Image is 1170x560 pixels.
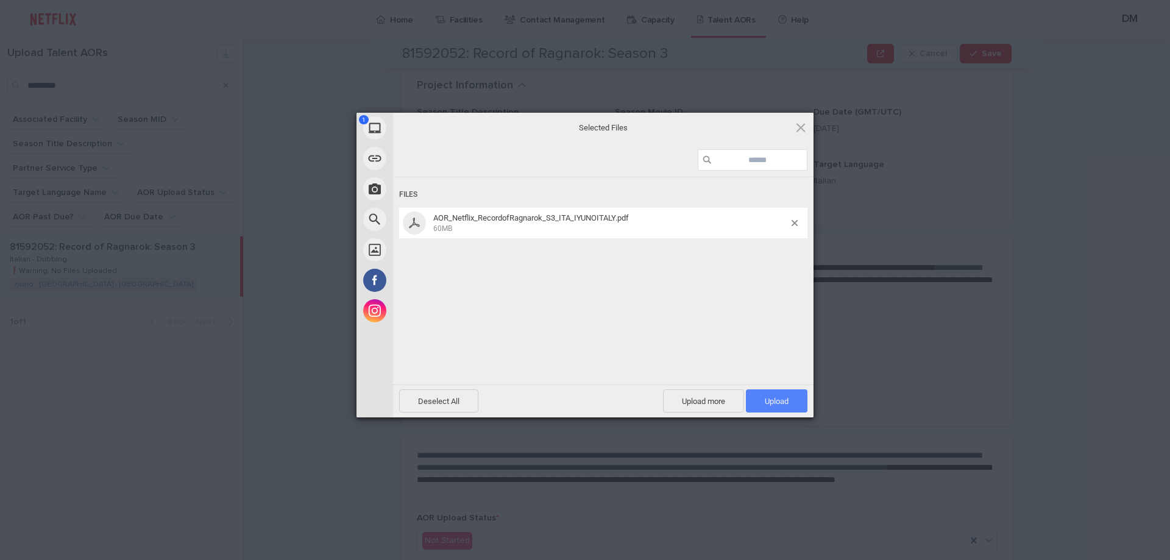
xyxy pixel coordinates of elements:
span: Upload more [663,389,744,413]
span: Deselect All [399,389,478,413]
span: Upload [746,389,807,413]
div: Instagram [356,296,503,326]
span: 1 [359,115,369,124]
div: Files [399,183,807,206]
span: AOR_Netflix_RecordofRagnarok_S3_ITA_IYUNOITALY.pdf [433,213,629,222]
span: AOR_Netflix_RecordofRagnarok_S3_ITA_IYUNOITALY.pdf [430,213,792,233]
div: Take Photo [356,174,503,204]
span: 60MB [433,224,452,233]
div: Link (URL) [356,143,503,174]
div: Unsplash [356,235,503,265]
div: My Device [356,113,503,143]
span: Click here or hit ESC to close picker [794,121,807,134]
div: Web Search [356,204,503,235]
div: Facebook [356,265,503,296]
span: Selected Files [481,122,725,133]
span: Upload [765,397,789,406]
